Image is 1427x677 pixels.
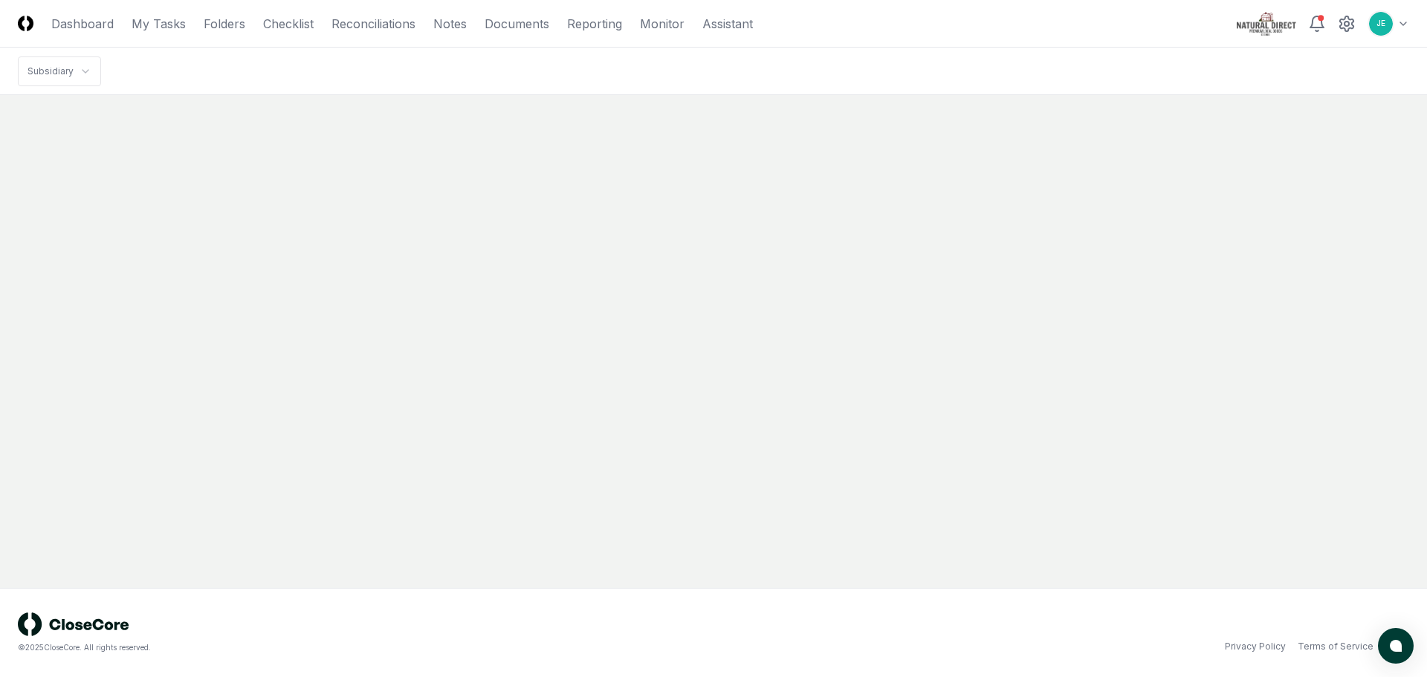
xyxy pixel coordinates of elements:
[433,15,467,33] a: Notes
[1368,10,1394,37] button: JE
[132,15,186,33] a: My Tasks
[18,612,129,636] img: logo
[18,642,713,653] div: © 2025 CloseCore. All rights reserved.
[1378,628,1414,664] button: atlas-launcher
[263,15,314,33] a: Checklist
[204,15,245,33] a: Folders
[1376,18,1385,29] span: JE
[51,15,114,33] a: Dashboard
[18,16,33,31] img: Logo
[18,56,101,86] nav: breadcrumb
[640,15,685,33] a: Monitor
[567,15,622,33] a: Reporting
[1298,640,1373,653] a: Terms of Service
[1225,640,1286,653] a: Privacy Policy
[485,15,549,33] a: Documents
[331,15,415,33] a: Reconciliations
[702,15,753,33] a: Assistant
[27,65,74,78] div: Subsidiary
[1237,12,1296,36] img: Natural Direct logo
